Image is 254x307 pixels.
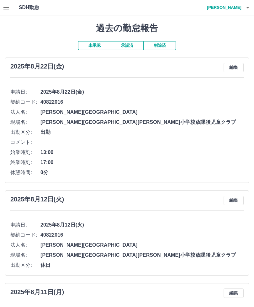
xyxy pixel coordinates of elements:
span: 休憩時間: [10,169,40,176]
span: 現場名: [10,118,40,126]
span: 13:00 [40,149,244,156]
span: 2025年8月22日(金) [40,88,244,96]
span: 出勤区分: [10,261,40,269]
button: 編集 [224,63,244,72]
span: 0分 [40,169,244,176]
span: 法人名: [10,108,40,116]
span: コメント: [10,139,40,146]
button: 編集 [224,196,244,205]
span: 出勤区分: [10,129,40,136]
span: 始業時刻: [10,149,40,156]
span: 法人名: [10,241,40,249]
h3: 2025年8月22日(金) [10,63,64,70]
span: 申請日: [10,88,40,96]
span: 休日 [40,261,244,269]
span: 17:00 [40,159,244,166]
button: 未承認 [78,41,111,50]
span: 40822016 [40,231,244,239]
button: 承認済 [111,41,143,50]
span: 現場名: [10,251,40,259]
h1: 過去の勤怠報告 [5,23,249,34]
span: [PERSON_NAME][GEOGRAPHIC_DATA] [40,108,244,116]
span: 40822016 [40,98,244,106]
span: 契約コード: [10,98,40,106]
span: 2025年8月12日(火) [40,221,244,229]
span: 申請日: [10,221,40,229]
span: [PERSON_NAME][GEOGRAPHIC_DATA][PERSON_NAME]小学校放課後児童クラブ [40,118,244,126]
span: [PERSON_NAME][GEOGRAPHIC_DATA][PERSON_NAME]小学校放課後児童クラブ [40,251,244,259]
span: [PERSON_NAME][GEOGRAPHIC_DATA] [40,241,244,249]
button: 編集 [224,288,244,298]
span: 出勤 [40,129,244,136]
h3: 2025年8月12日(火) [10,196,64,203]
button: 削除済 [143,41,176,50]
span: 終業時刻: [10,159,40,166]
span: 契約コード: [10,231,40,239]
h3: 2025年8月11日(月) [10,288,64,296]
